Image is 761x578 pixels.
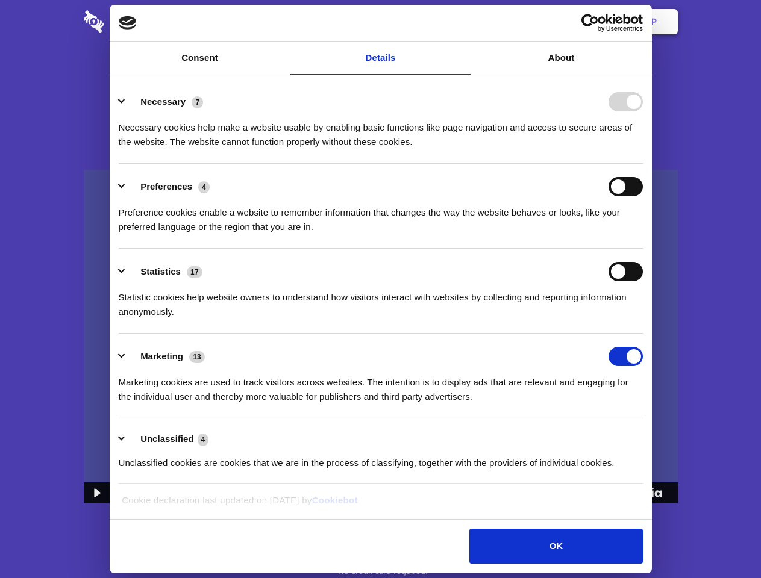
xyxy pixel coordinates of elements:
iframe: Drift Widget Chat Controller [701,518,747,564]
a: Cookiebot [312,495,358,505]
button: Unclassified (4) [119,432,216,447]
label: Statistics [140,266,181,276]
a: Pricing [354,3,406,40]
div: Unclassified cookies are cookies that we are in the process of classifying, together with the pro... [119,447,643,470]
a: Contact [489,3,544,40]
label: Preferences [140,181,192,191]
button: Marketing (13) [119,347,213,366]
button: Necessary (7) [119,92,211,111]
a: Usercentrics Cookiebot - opens in a new window [537,14,643,32]
div: Preference cookies enable a website to remember information that changes the way the website beha... [119,196,643,234]
h1: Eliminate Slack Data Loss. [84,54,678,98]
h4: Auto-redaction of sensitive data, encrypted data sharing and self-destructing private chats. Shar... [84,110,678,149]
a: About [471,42,652,75]
button: Statistics (17) [119,262,210,281]
span: 13 [189,351,205,363]
div: Marketing cookies are used to track visitors across websites. The intention is to display ads tha... [119,366,643,404]
img: logo-wordmark-white-trans-d4663122ce5f474addd5e946df7df03e33cb6a1c49d2221995e7729f52c070b2.svg [84,10,187,33]
a: Consent [110,42,290,75]
label: Necessary [140,96,186,107]
span: 7 [192,96,203,108]
div: Statistic cookies help website owners to understand how visitors interact with websites by collec... [119,281,643,319]
a: Login [546,3,599,40]
a: Details [290,42,471,75]
span: 17 [187,266,202,278]
div: Cookie declaration last updated on [DATE] by [113,493,648,517]
img: Sharesecret [84,170,678,504]
label: Marketing [140,351,183,361]
span: 4 [198,433,209,446]
span: 4 [198,181,210,193]
img: logo [119,16,137,30]
button: Play Video [84,482,108,503]
button: OK [469,529,642,564]
button: Preferences (4) [119,177,218,196]
div: Necessary cookies help make a website usable by enabling basic functions like page navigation and... [119,111,643,149]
